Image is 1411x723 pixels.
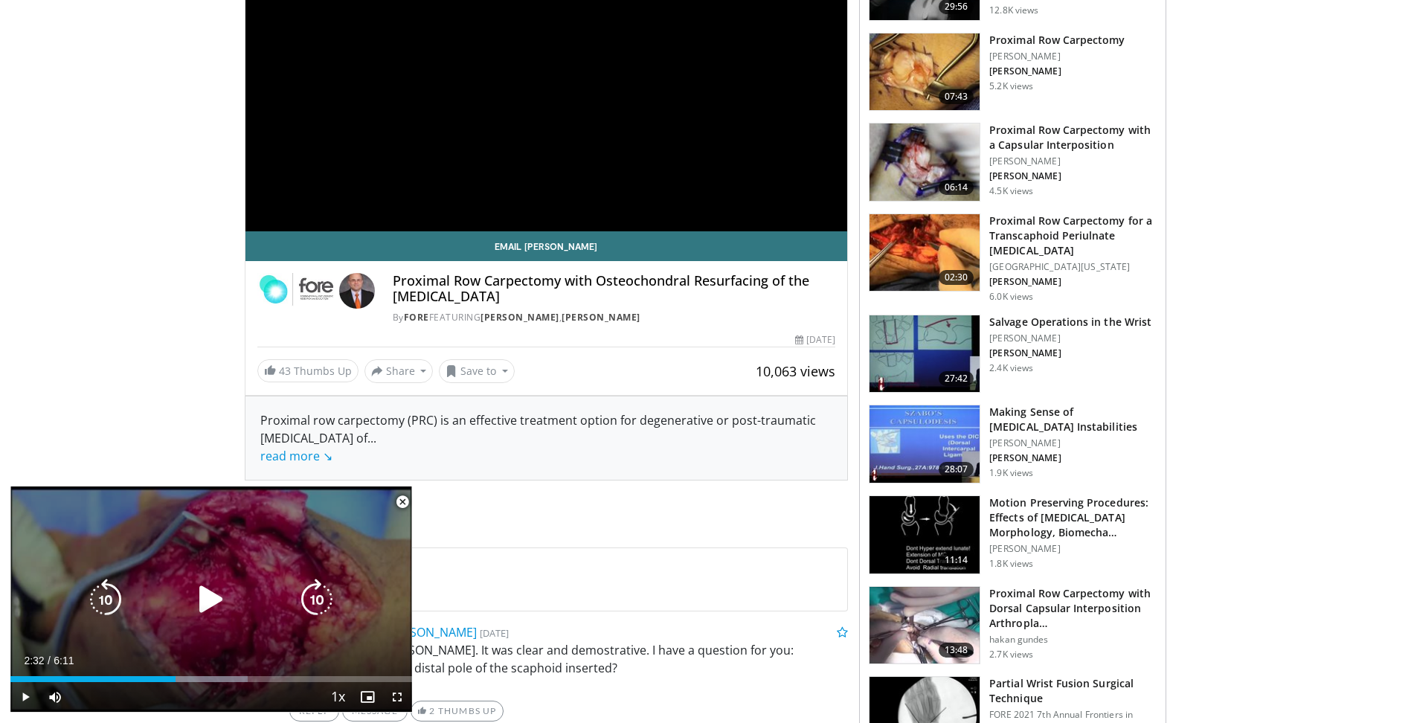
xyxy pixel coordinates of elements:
[323,682,353,712] button: Playback Rate
[339,273,375,309] img: Avatar
[10,486,412,713] video-js: Video Player
[989,452,1157,464] p: [PERSON_NAME]
[10,676,412,682] div: Progress Bar
[989,51,1125,62] p: [PERSON_NAME]
[388,486,417,518] button: Close
[411,701,504,722] a: 2 Thumbs Up
[989,65,1125,77] p: [PERSON_NAME]
[989,332,1151,344] p: [PERSON_NAME]
[869,586,1157,665] a: 13:48 Proximal Row Carpectomy with Dorsal Capsular Interposition Arthropla… hakan gundes 2.7K views
[989,634,1157,646] p: hakan gundes
[353,682,382,712] button: Enable picture-in-picture mode
[939,371,974,386] span: 27:42
[393,311,836,324] div: By FEATURING ,
[989,123,1157,152] h3: Proximal Row Carpectomy with a Capsular Interposition
[260,411,833,465] div: Proximal row carpectomy (PRC) is an effective treatment option for degenerative or post-traumatic...
[989,4,1038,16] p: 12.8K views
[869,123,1157,202] a: 06:14 Proximal Row Carpectomy with a Capsular Interposition [PERSON_NAME] [PERSON_NAME] 4.5K views
[257,359,359,382] a: 43 Thumbs Up
[869,33,1157,112] a: 07:43 Proximal Row Carpectomy [PERSON_NAME] [PERSON_NAME] 5.2K views
[245,516,849,536] span: Comments 3
[480,311,559,324] a: [PERSON_NAME]
[989,170,1157,182] p: [PERSON_NAME]
[989,347,1151,359] p: [PERSON_NAME]
[989,405,1157,434] h3: Making Sense of [MEDICAL_DATA] Instabilities
[939,462,974,477] span: 28:07
[989,80,1033,92] p: 5.2K views
[279,364,291,378] span: 43
[939,89,974,104] span: 07:43
[989,315,1151,330] h3: Salvage Operations in the Wrist
[382,682,412,712] button: Fullscreen
[562,311,640,324] a: [PERSON_NAME]
[869,213,1157,303] a: 02:30 Proximal Row Carpectomy for a Transcaphoid Periulnate [MEDICAL_DATA] [GEOGRAPHIC_DATA][US_S...
[989,155,1157,167] p: [PERSON_NAME]
[480,626,509,640] small: [DATE]
[989,649,1033,661] p: 2.7K views
[989,261,1157,273] p: [GEOGRAPHIC_DATA][US_STATE]
[24,655,44,666] span: 2:32
[989,362,1033,374] p: 2.4K views
[870,315,980,393] img: d5f81e14-144f-477b-8157-98e40c392dac.150x105_q85_crop-smart_upscale.jpg
[989,437,1157,449] p: [PERSON_NAME]
[989,586,1157,631] h3: Proximal Row Carpectomy with Dorsal Capsular Interposition Arthropla…
[869,405,1157,483] a: 28:07 Making Sense of [MEDICAL_DATA] Instabilities [PERSON_NAME] [PERSON_NAME] 1.9K views
[54,655,74,666] span: 6:11
[260,448,332,464] a: read more ↘
[989,495,1157,540] h3: Motion Preserving Procedures: Effects of [MEDICAL_DATA] Morphology, Biomecha…
[989,33,1125,48] h3: Proximal Row Carpectomy
[756,362,835,380] span: 10,063 views
[939,270,974,285] span: 02:30
[870,214,980,292] img: Picture_5_5_3.png.150x105_q85_crop-smart_upscale.jpg
[870,123,980,201] img: e19aa116-9160-4336-b0e7-5adeaa8703b7.150x105_q85_crop-smart_upscale.jpg
[989,676,1157,706] h3: Partial Wrist Fusion Surgical Technique
[40,682,70,712] button: Mute
[939,180,974,195] span: 06:14
[870,405,980,483] img: 2893f188-826c-4530-8d2a-bc3371086d49.150x105_q85_crop-smart_upscale.jpg
[257,273,333,309] img: FORE
[404,311,429,324] a: FORE
[393,273,836,305] h4: Proximal Row Carpectomy with Osteochondral Resurfacing of the [MEDICAL_DATA]
[869,315,1157,393] a: 27:42 Salvage Operations in the Wrist [PERSON_NAME] [PERSON_NAME] 2.4K views
[245,231,848,261] a: Email [PERSON_NAME]
[939,643,974,658] span: 13:48
[989,185,1033,197] p: 4.5K views
[795,333,835,347] div: [DATE]
[260,430,376,464] span: ...
[989,213,1157,258] h3: Proximal Row Carpectomy for a Transcaphoid Periulnate [MEDICAL_DATA]
[870,33,980,111] img: e6b90a39-11c4-452a-a579-c84ec927ec26.150x105_q85_crop-smart_upscale.jpg
[869,495,1157,574] a: 11:14 Motion Preserving Procedures: Effects of [MEDICAL_DATA] Morphology, Biomecha… [PERSON_NAME]...
[289,641,849,695] p: Congratulations [PERSON_NAME]. It was clear and demostrative. I have a question for you: Have you...
[10,682,40,712] button: Play
[439,359,515,383] button: Save to
[939,553,974,568] span: 11:14
[989,543,1157,555] p: [PERSON_NAME]
[989,467,1033,479] p: 1.9K views
[870,587,980,664] img: E3Io06GX5Di7Z1An4xMDoxOjBzMTt2bJ.150x105_q85_crop-smart_upscale.jpg
[429,705,435,716] span: 2
[870,496,980,573] img: 5220c55c-1ffe-4116-90e5-5a1cd4e279a9.150x105_q85_crop-smart_upscale.jpg
[989,558,1033,570] p: 1.8K views
[48,655,51,666] span: /
[989,276,1157,288] p: [PERSON_NAME]
[989,291,1033,303] p: 6.0K views
[364,359,434,383] button: Share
